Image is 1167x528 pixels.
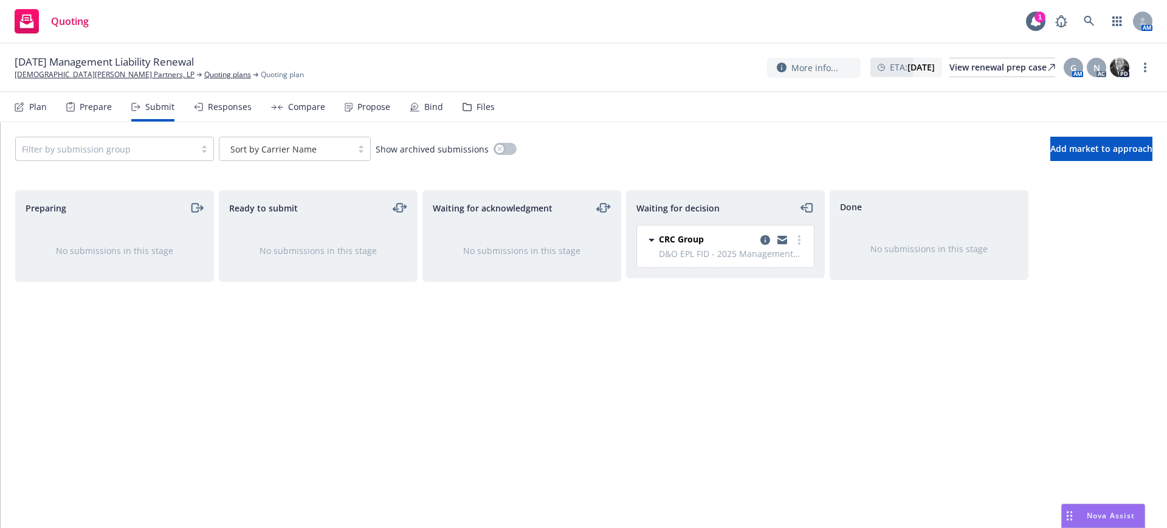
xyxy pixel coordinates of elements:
[376,143,489,156] span: Show archived submissions
[1110,58,1129,77] img: photo
[15,55,194,69] span: [DATE] Management Liability Renewal
[1077,9,1101,33] a: Search
[51,16,89,26] span: Quoting
[239,244,398,257] div: No submissions in this stage
[1062,504,1077,527] div: Drag to move
[636,202,720,214] span: Waiting for decision
[850,242,1008,255] div: No submissions in this stage
[1061,504,1145,528] button: Nova Assist
[1050,137,1152,161] button: Add market to approach
[433,202,553,214] span: Waiting for acknowledgment
[15,69,194,80] a: [DEMOGRAPHIC_DATA][PERSON_NAME] Partners, LP
[80,102,112,112] div: Prepare
[1049,9,1073,33] a: Report a Bug
[10,4,94,38] a: Quoting
[393,201,407,215] a: moveLeftRight
[477,102,495,112] div: Files
[145,102,174,112] div: Submit
[229,202,298,214] span: Ready to submit
[225,143,346,156] span: Sort by Carrier Name
[1070,61,1076,74] span: G
[26,202,66,214] span: Preparing
[189,201,204,215] a: moveRight
[442,244,601,257] div: No submissions in this stage
[758,233,773,247] a: copy logging email
[208,102,252,112] div: Responses
[204,69,251,80] a: Quoting plans
[35,244,194,257] div: No submissions in this stage
[767,58,861,78] button: More info...
[424,102,443,112] div: Bind
[1034,12,1045,22] div: 1
[596,201,611,215] a: moveLeftRight
[29,102,47,112] div: Plan
[357,102,390,112] div: Propose
[949,58,1055,77] a: View renewal prep case
[792,233,807,247] a: more
[907,61,935,73] strong: [DATE]
[840,201,862,213] span: Done
[1105,9,1129,33] a: Switch app
[659,247,807,260] span: D&O EPL FID - 2025 Management Liability - AFCO PFA
[230,143,317,156] span: Sort by Carrier Name
[791,61,838,74] span: More info...
[1050,143,1152,154] span: Add market to approach
[800,201,814,215] a: moveLeft
[1138,60,1152,75] a: more
[890,61,935,74] span: ETA :
[775,233,790,247] a: copy logging email
[659,233,704,245] span: CRC Group
[288,102,325,112] div: Compare
[261,69,304,80] span: Quoting plan
[1087,510,1135,521] span: Nova Assist
[1093,61,1100,74] span: N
